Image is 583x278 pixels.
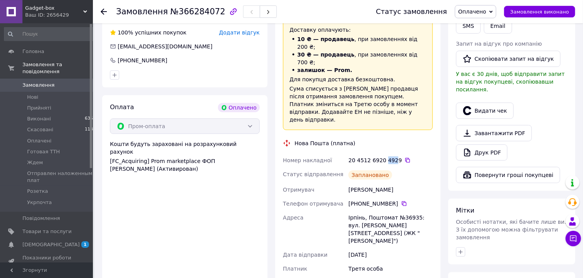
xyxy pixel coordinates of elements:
[85,126,96,133] span: 1186
[504,6,575,17] button: Замовлення виконано
[27,199,52,206] span: Укрпочта
[283,171,343,177] span: Статус відправлення
[219,29,260,36] span: Додати відгук
[293,139,357,147] div: Нова Пошта (платна)
[290,76,426,83] div: Для покупця доставка безкоштовна.
[22,48,44,55] span: Головна
[458,9,486,15] span: Оплачено
[456,167,560,183] button: Повернути гроші покупцеві
[456,103,514,119] button: Видати чек
[116,7,168,16] span: Замовлення
[290,26,426,34] div: Доставку оплачують:
[283,215,304,221] span: Адреса
[110,29,187,36] div: успішних покупок
[348,170,392,180] div: Заплановано
[22,82,55,89] span: Замовлення
[110,140,260,173] div: Кошти будуть зараховані на розрахунковий рахунок
[348,156,433,164] div: 20 4512 6920 4929
[110,103,134,111] span: Оплата
[510,9,569,15] span: Замовлення виконано
[456,41,542,47] span: Запит на відгук про компанію
[290,51,426,66] li: , при замовленнях від 700 ₴;
[290,35,426,51] li: , при замовленнях від 200 ₴;
[347,248,434,262] div: [DATE]
[376,8,447,15] div: Статус замовлення
[25,12,93,19] div: Ваш ID: 2656429
[297,36,355,42] span: 10 ₴ — продавець
[27,115,51,122] span: Виконані
[81,241,89,248] span: 1
[27,148,60,155] span: Готовая ТТН
[110,157,260,173] div: [FC_Acquiring] Prom marketplace ФОП [PERSON_NAME] (Активирован)
[297,67,352,73] span: залишок — Prom.
[290,85,426,124] div: Сума списується з [PERSON_NAME] продавця після отримання замовлення покупцем. Платник зміниться н...
[218,103,260,112] div: Оплачено
[27,188,48,195] span: Розетка
[456,18,481,34] button: SMS
[117,57,168,64] div: [PHONE_NUMBER]
[25,5,83,12] span: Gadget-box
[283,252,328,258] span: Дата відправки
[283,187,314,193] span: Отримувач
[347,183,434,197] div: [PERSON_NAME]
[456,144,508,161] a: Друк PDF
[283,266,307,272] span: Платник
[101,8,107,15] div: Повернутися назад
[456,125,532,141] a: Завантажити PDF
[456,51,561,67] button: Скопіювати запит на відгук
[4,27,96,41] input: Пошук
[484,18,512,34] button: Email
[27,170,93,184] span: Отправлен наложенным плат
[27,137,51,144] span: Оплачені
[456,71,565,93] span: У вас є 30 днів, щоб відправити запит на відгук покупцеві, скопіювавши посилання.
[27,159,43,166] span: Ждем
[22,215,60,222] span: Повідомлення
[347,211,434,248] div: Ірпінь, Поштомат №36935: вул. [PERSON_NAME][STREET_ADDRESS] (ЖК "[PERSON_NAME]")
[22,254,72,268] span: Показники роботи компанії
[283,201,343,207] span: Телефон отримувача
[22,228,72,235] span: Товари та послуги
[118,43,213,50] span: [EMAIL_ADDRESS][DOMAIN_NAME]
[22,241,80,248] span: [DEMOGRAPHIC_DATA]
[348,200,433,208] div: [PHONE_NUMBER]
[27,94,38,101] span: Нові
[283,157,332,163] span: Номер накладної
[170,7,225,16] span: №366284072
[347,262,434,276] div: Третя особа
[456,219,566,240] span: Особисті нотатки, які бачите лише ви. З їх допомогою можна фільтрувати замовлення
[22,61,93,75] span: Замовлення та повідомлення
[27,105,51,112] span: Прийняті
[118,29,133,36] span: 100%
[456,207,475,214] span: Мітки
[297,51,355,58] span: 30 ₴ — продавець
[85,115,96,122] span: 6351
[27,126,53,133] span: Скасовані
[566,231,581,246] button: Чат з покупцем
